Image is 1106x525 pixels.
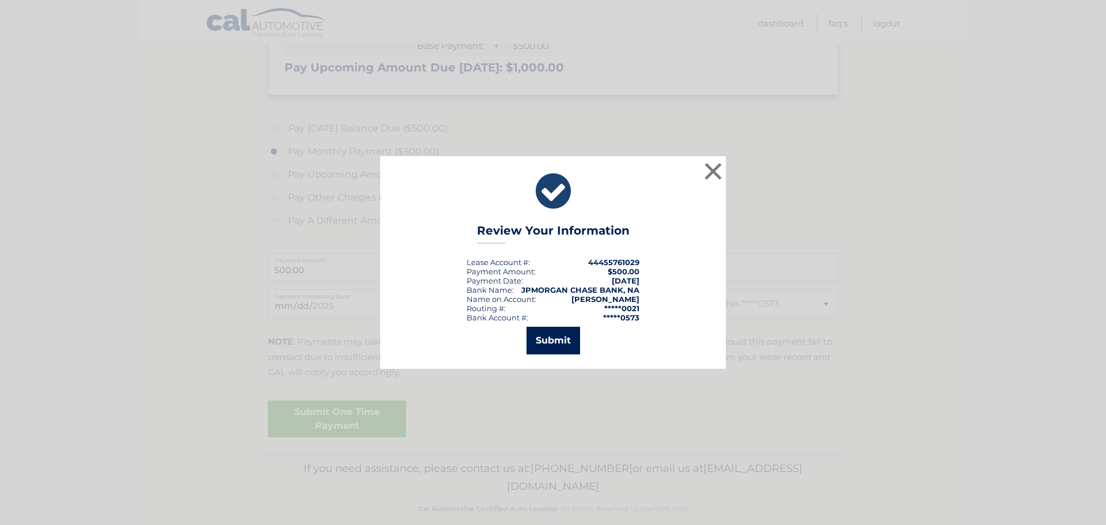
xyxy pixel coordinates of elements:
[467,313,528,322] div: Bank Account #:
[702,160,725,183] button: ×
[571,294,639,304] strong: [PERSON_NAME]
[588,258,639,267] strong: 44455761029
[467,285,514,294] div: Bank Name:
[467,267,536,276] div: Payment Amount:
[467,276,523,285] div: :
[521,285,639,294] strong: JPMORGAN CHASE BANK, NA
[608,267,639,276] span: $500.00
[527,327,580,354] button: Submit
[477,224,630,244] h3: Review Your Information
[467,294,536,304] div: Name on Account:
[467,304,506,313] div: Routing #:
[612,276,639,285] span: [DATE]
[467,258,530,267] div: Lease Account #:
[467,276,521,285] span: Payment Date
